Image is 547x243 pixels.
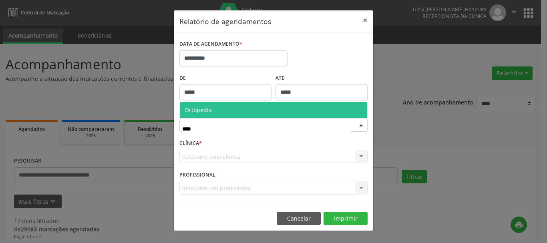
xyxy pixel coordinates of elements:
label: CLÍNICA [179,137,202,150]
span: Ortopedia [185,106,212,114]
button: Cancelar [277,212,321,225]
button: Close [357,10,373,30]
h5: Relatório de agendamentos [179,16,271,26]
label: De [179,72,271,84]
button: Imprimir [324,212,368,225]
label: ATÉ [276,72,368,84]
label: DATA DE AGENDAMENTO [179,38,242,50]
label: PROFISSIONAL [179,169,215,181]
